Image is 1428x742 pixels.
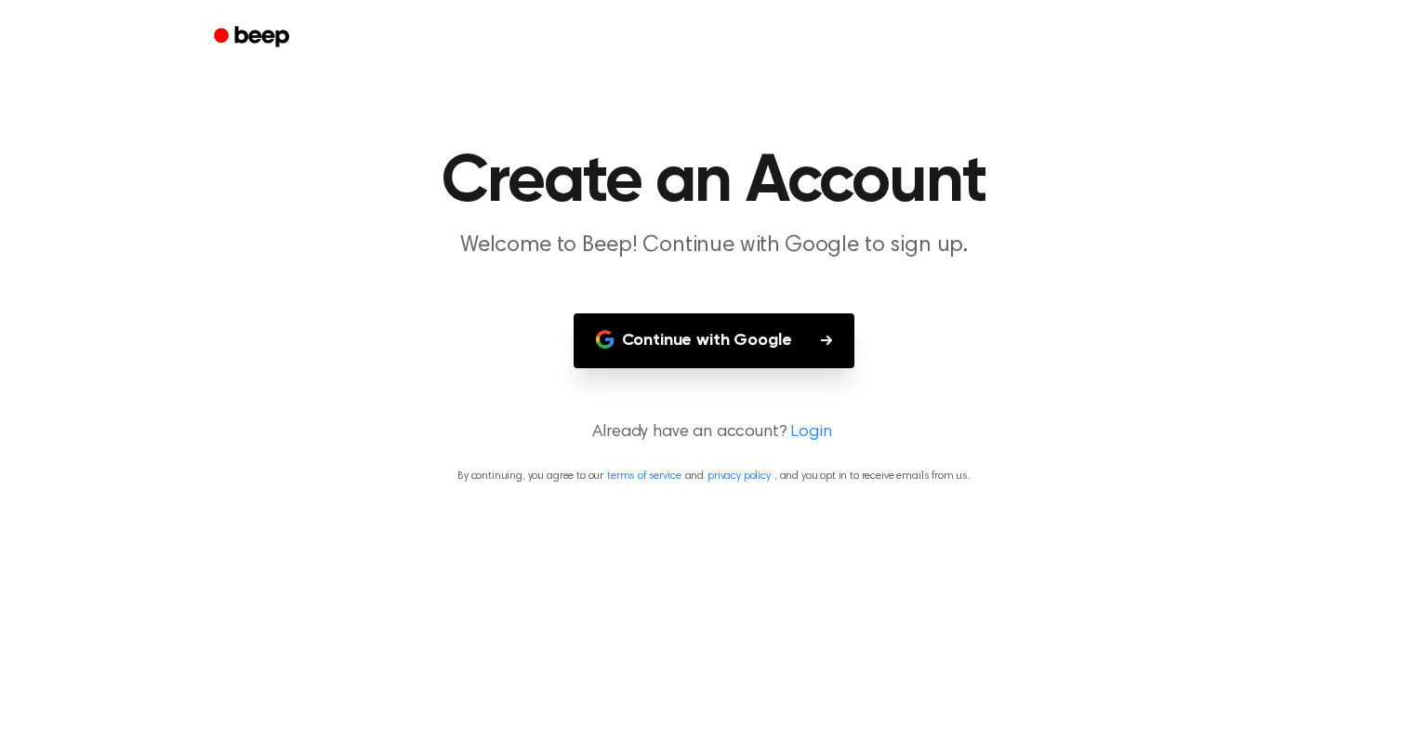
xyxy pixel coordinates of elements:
[707,470,771,482] a: privacy policy
[607,470,681,482] a: terms of service
[201,20,306,56] a: Beep
[357,231,1071,261] p: Welcome to Beep! Continue with Google to sign up.
[22,468,1406,484] p: By continuing, you agree to our and , and you opt in to receive emails from us.
[22,420,1406,445] p: Already have an account?
[574,313,855,368] button: Continue with Google
[238,149,1190,216] h1: Create an Account
[790,420,831,445] a: Login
